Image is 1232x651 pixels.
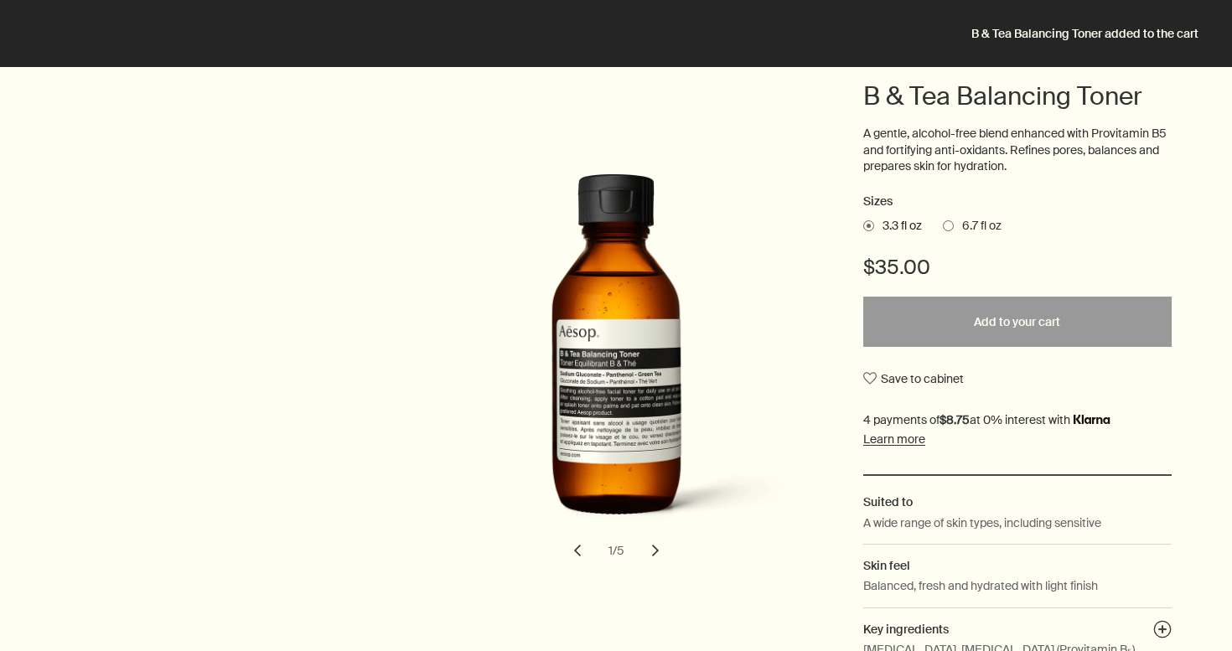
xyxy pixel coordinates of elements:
[863,80,1172,113] h1: B & Tea Balancing Toner
[452,173,820,549] img: Back of B & Tea Balancing Toner in amber glass bottle
[863,192,1172,212] h2: Sizes
[863,254,930,281] span: $35.00
[559,532,596,569] button: previous slide
[863,556,1172,575] h2: Skin feel
[874,218,922,235] span: 3.3 fl oz
[863,297,1172,347] button: Add to your cart - $35.00
[863,576,1098,595] p: Balanced, fresh and hydrated with light finish
[411,173,821,570] div: B & Tea Balancing Toner
[863,622,949,637] span: Key ingredients
[863,364,964,394] button: Save to cabinet
[637,532,674,569] button: next slide
[863,126,1172,175] p: A gentle, alcohol-free blend enhanced with Provitamin B5 and fortifying anti-oxidants. Refines po...
[954,218,1002,235] span: 6.7 fl oz
[1153,620,1172,643] button: Key ingredients
[863,514,1101,532] p: A wide range of skin types, including sensitive
[863,493,1172,511] h2: Suited to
